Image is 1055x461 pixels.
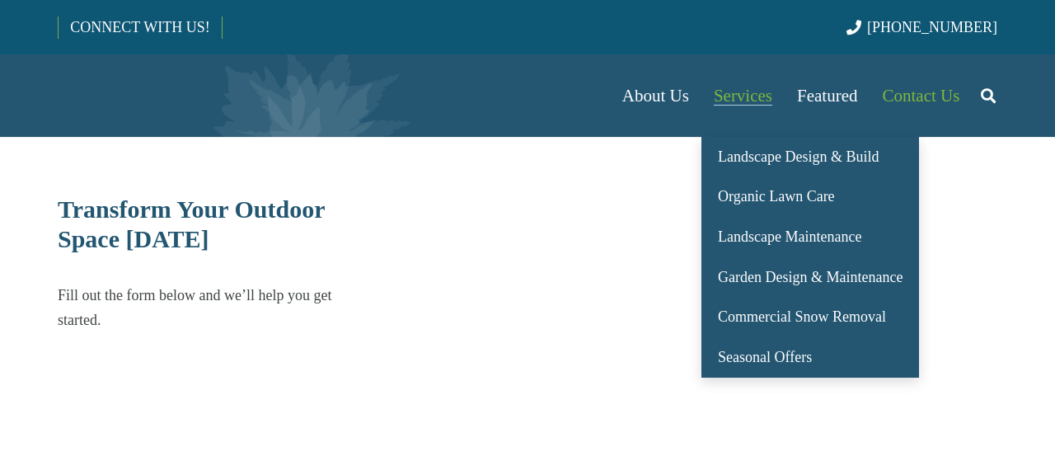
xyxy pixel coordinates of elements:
[58,195,325,252] span: Transform Your Outdoor Space [DATE]
[59,7,221,47] a: CONNECT WITH US!
[58,63,331,129] a: Borst-Logo
[714,86,772,106] span: Services
[610,54,701,137] a: About Us
[701,54,785,137] a: Services
[867,19,997,35] span: [PHONE_NUMBER]
[785,54,870,137] a: Featured
[718,269,903,285] span: Garden Design & Maintenance
[701,297,919,337] a: Commercial Snow Removal
[622,86,689,106] span: About Us
[718,148,879,165] span: Landscape Design & Build
[718,188,835,205] span: Organic Lawn Care
[846,19,997,35] a: [PHONE_NUMBER]
[718,308,886,325] span: Commercial Snow Removal
[701,257,919,298] a: Garden Design & Maintenance
[972,75,1005,116] a: Search
[718,228,861,245] span: Landscape Maintenance
[58,283,365,332] p: Fill out the form below and we’ll help you get started.
[701,137,919,177] a: Landscape Design & Build
[883,86,960,106] span: Contact Us
[701,177,919,218] a: Organic Lawn Care
[718,349,812,365] span: Seasonal Offers
[701,217,919,257] a: Landscape Maintenance
[870,54,973,137] a: Contact Us
[701,337,919,378] a: Seasonal Offers
[797,86,857,106] span: Featured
